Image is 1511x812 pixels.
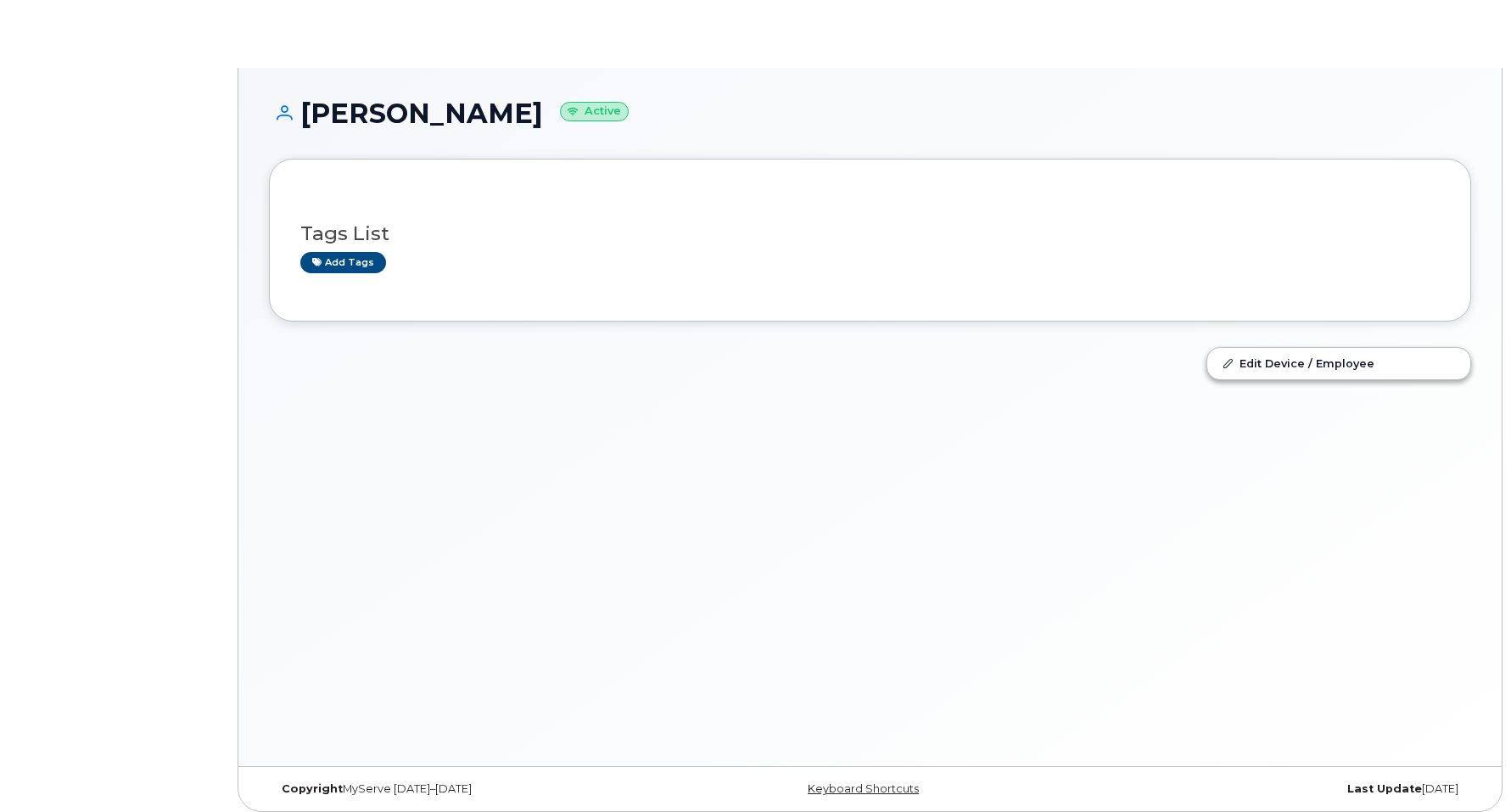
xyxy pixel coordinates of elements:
[282,782,343,795] strong: Copyright
[560,102,629,121] small: Active
[269,782,669,796] div: MyServe [DATE]–[DATE]
[300,223,1440,244] h3: Tags List
[1347,782,1422,795] strong: Last Update
[808,782,919,795] a: Keyboard Shortcuts
[1071,782,1471,796] div: [DATE]
[1207,348,1470,378] a: Edit Device / Employee
[300,252,386,273] a: Add tags
[269,98,1471,128] h1: [PERSON_NAME]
